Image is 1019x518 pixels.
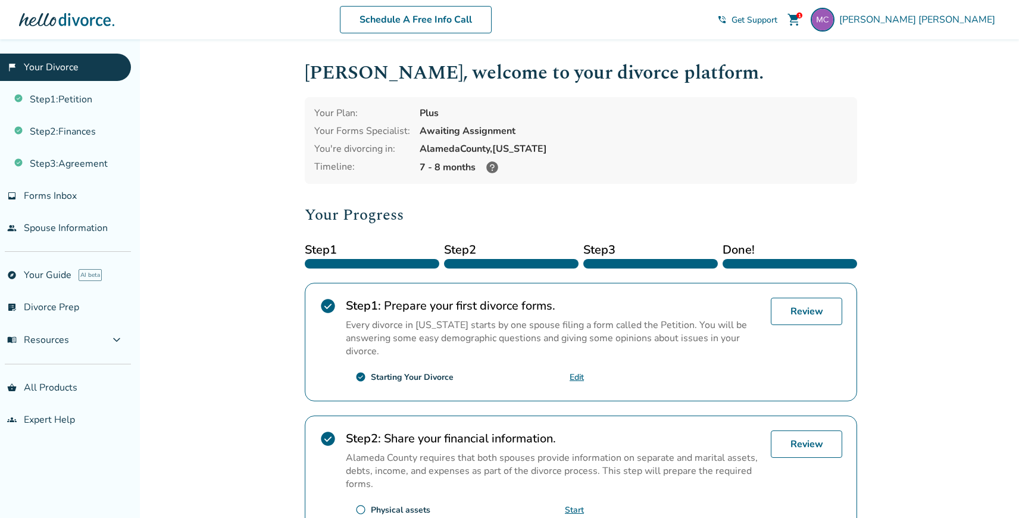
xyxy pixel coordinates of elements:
[371,504,430,516] div: Physical assets
[583,241,718,259] span: Step 3
[371,372,454,383] div: Starting Your Divorce
[355,504,366,515] span: radio_button_unchecked
[314,107,410,120] div: Your Plan:
[7,270,17,280] span: explore
[420,142,848,155] div: Alameda County, [US_STATE]
[305,58,857,88] h1: [PERSON_NAME] , welcome to your divorce platform.
[346,298,381,314] strong: Step 1 :
[320,298,336,314] span: check_circle
[565,504,584,516] a: Start
[346,430,381,447] strong: Step 2 :
[320,430,336,447] span: check_circle
[771,298,842,325] a: Review
[314,124,410,138] div: Your Forms Specialist:
[355,372,366,382] span: check_circle
[305,203,857,227] h2: Your Progress
[7,383,17,392] span: shopping_basket
[346,451,761,491] p: Alameda County requires that both spouses provide information on separate and marital assets, deb...
[7,302,17,312] span: list_alt_check
[346,298,761,314] h2: Prepare your first divorce forms.
[959,461,1019,518] iframe: Chat Widget
[7,63,17,72] span: flag_2
[723,241,857,259] span: Done!
[314,142,410,155] div: You're divorcing in:
[110,333,124,347] span: expand_more
[7,223,17,233] span: people
[7,333,69,347] span: Resources
[346,430,761,447] h2: Share your financial information.
[771,430,842,458] a: Review
[444,241,579,259] span: Step 2
[420,107,848,120] div: Plus
[811,8,834,32] img: Testing CA
[24,189,77,202] span: Forms Inbox
[314,160,410,174] div: Timeline:
[7,415,17,425] span: groups
[787,13,801,27] span: shopping_cart
[420,160,848,174] div: 7 - 8 months
[305,241,439,259] span: Step 1
[79,269,102,281] span: AI beta
[732,14,777,26] span: Get Support
[420,124,848,138] div: Awaiting Assignment
[570,372,584,383] a: Edit
[340,6,492,33] a: Schedule A Free Info Call
[717,15,727,24] span: phone_in_talk
[7,191,17,201] span: inbox
[839,13,1000,26] span: [PERSON_NAME] [PERSON_NAME]
[717,14,777,26] a: phone_in_talkGet Support
[7,335,17,345] span: menu_book
[796,13,802,18] div: 1
[346,319,761,358] p: Every divorce in [US_STATE] starts by one spouse filing a form called the Petition. You will be a...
